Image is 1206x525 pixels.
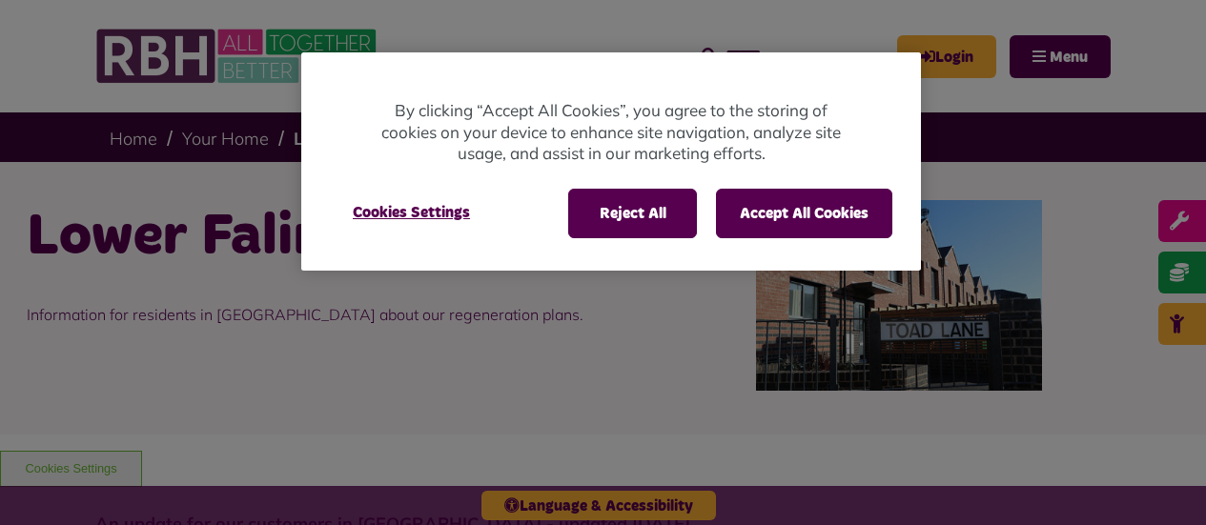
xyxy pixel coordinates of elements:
[330,189,493,236] button: Cookies Settings
[378,100,845,165] p: By clicking “Accept All Cookies”, you agree to the storing of cookies on your device to enhance s...
[301,52,921,271] div: Privacy
[301,52,921,271] div: Cookie banner
[716,189,892,238] button: Accept All Cookies
[568,189,697,238] button: Reject All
